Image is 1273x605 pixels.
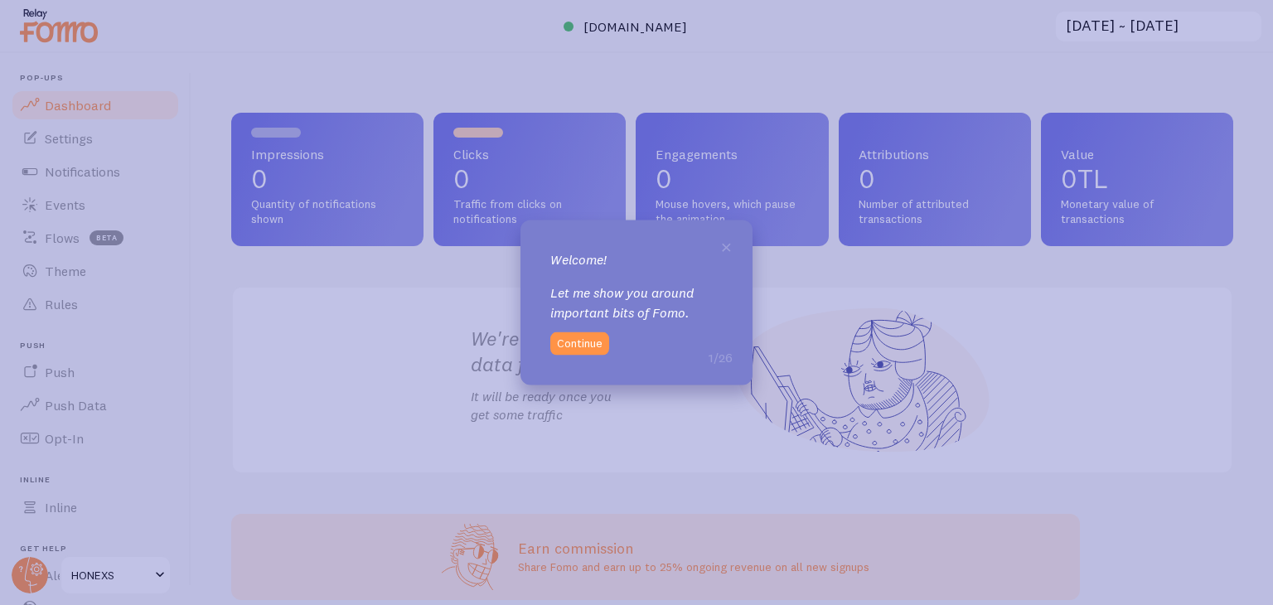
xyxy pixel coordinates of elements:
button: Continue [550,332,609,355]
span: × [720,234,733,259]
button: Close Tour [720,240,733,254]
p: Welcome! [550,250,723,269]
span: 1/26 [709,348,733,365]
div: Let me show you around important bits of Fomo. [550,250,723,322]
